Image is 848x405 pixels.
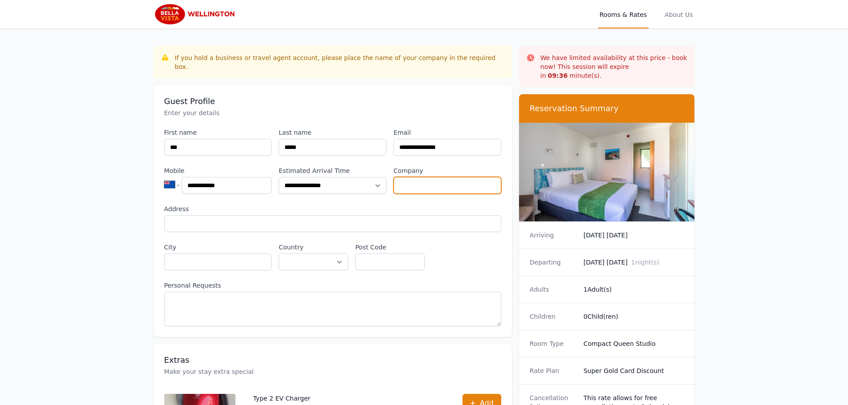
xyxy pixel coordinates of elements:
img: Bella Vista Wellington [154,4,239,25]
dt: Children [530,312,576,321]
label: Address [164,205,501,213]
label: Estimated Arrival Time [279,166,386,175]
p: Make your stay extra special [164,367,501,376]
dt: Arriving [530,231,576,240]
label: Post Code [355,243,425,252]
dt: Departing [530,258,576,267]
dd: 1 Adult(s) [584,285,684,294]
img: Compact Queen Studio [519,123,695,221]
dt: Room Type [530,339,576,348]
p: We have limited availability at this price - book now! This session will expire in minute(s). [540,53,688,80]
dd: Compact Queen Studio [584,339,684,348]
h3: Guest Profile [164,96,501,107]
p: Type 2 EV Charger [253,394,445,403]
label: First name [164,128,272,137]
p: Enter your details [164,108,501,117]
dd: Super Gold Card Discount [584,366,684,375]
div: If you hold a business or travel agent account, please place the name of your company in the requ... [175,53,505,71]
label: City [164,243,272,252]
dt: Rate Plan [530,366,576,375]
span: 1 night(s) [631,259,659,266]
label: Personal Requests [164,281,501,290]
label: Company [394,166,501,175]
dd: [DATE] [DATE] [584,231,684,240]
label: Email [394,128,501,137]
label: Last name [279,128,386,137]
strong: 09 : 36 [548,72,568,79]
dt: Adults [530,285,576,294]
dd: 0 Child(ren) [584,312,684,321]
label: Mobile [164,166,272,175]
h3: Extras [164,355,501,365]
h3: Reservation Summary [530,103,684,114]
dd: [DATE] [DATE] [584,258,684,267]
label: Country [279,243,348,252]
